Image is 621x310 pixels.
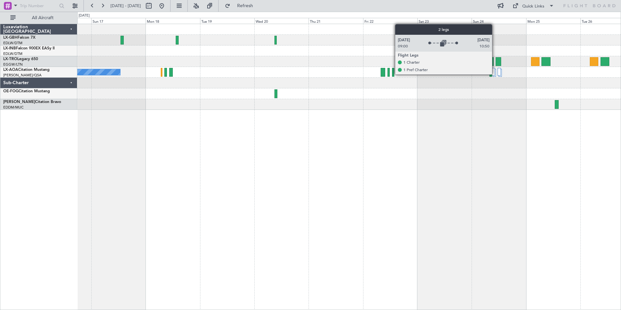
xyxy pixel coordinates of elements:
div: [DATE] [79,13,90,19]
a: OE-FOGCitation Mustang [3,89,50,93]
span: [DATE] - [DATE] [110,3,141,9]
button: All Aircraft [7,13,70,23]
span: LX-INB [3,46,16,50]
div: Wed 20 [254,18,309,24]
div: Fri 22 [363,18,417,24]
a: [PERSON_NAME]Citation Bravo [3,100,61,104]
input: Trip Number [20,1,57,11]
span: [PERSON_NAME] [3,100,35,104]
span: LX-GBH [3,36,18,40]
span: All Aircraft [17,16,69,20]
a: LX-GBHFalcon 7X [3,36,35,40]
div: Mon 18 [146,18,200,24]
div: Tue 19 [200,18,254,24]
a: EDLW/DTM [3,41,22,45]
a: LX-AOACitation Mustang [3,68,50,72]
button: Refresh [222,1,261,11]
div: Sun 17 [91,18,146,24]
span: LX-AOA [3,68,18,72]
div: Sun 24 [472,18,526,24]
div: Sat 23 [417,18,472,24]
div: Quick Links [522,3,544,10]
a: EGGW/LTN [3,62,23,67]
div: Mon 25 [526,18,580,24]
a: EDDM/MUC [3,105,24,110]
span: Refresh [232,4,259,8]
a: LX-INBFalcon 900EX EASy II [3,46,55,50]
button: Quick Links [509,1,557,11]
span: LX-TRO [3,57,17,61]
a: LX-TROLegacy 650 [3,57,38,61]
div: Thu 21 [309,18,363,24]
a: [PERSON_NAME]/QSA [3,73,42,78]
a: EDLW/DTM [3,51,22,56]
span: OE-FOG [3,89,19,93]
